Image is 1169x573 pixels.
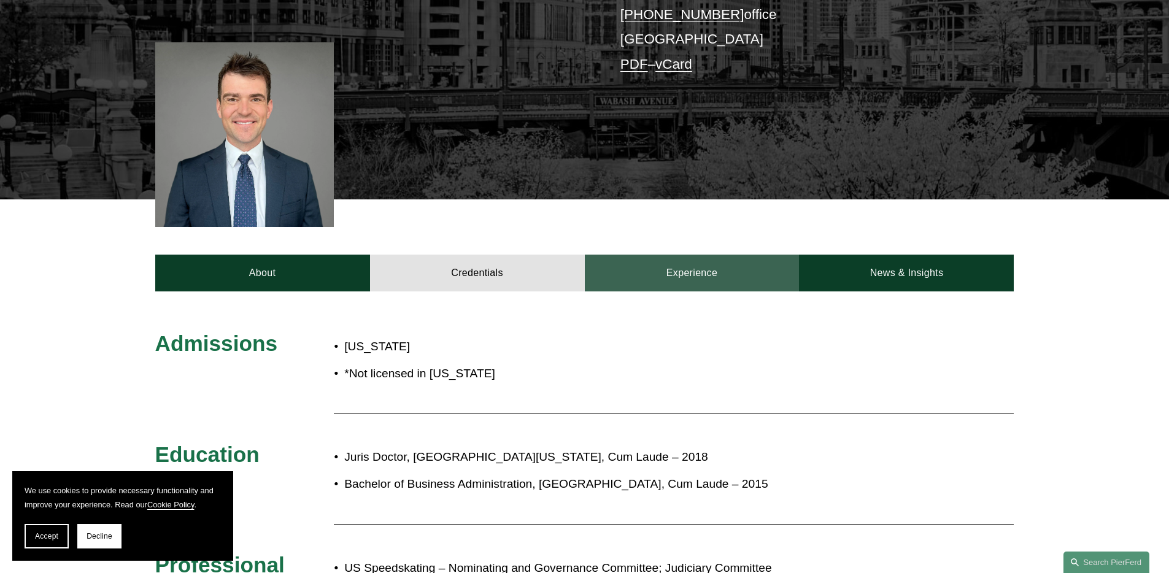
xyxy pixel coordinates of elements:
button: Accept [25,524,69,548]
p: [US_STATE] [344,336,656,358]
a: [PHONE_NUMBER] [620,7,744,22]
span: Decline [87,532,112,540]
a: PDF [620,56,648,72]
a: News & Insights [799,255,1014,291]
a: Search this site [1063,552,1149,573]
p: Juris Doctor, [GEOGRAPHIC_DATA][US_STATE], Cum Laude – 2018 [344,447,906,468]
a: Cookie Policy [147,500,195,509]
p: *Not licensed in [US_STATE] [344,363,656,385]
a: vCard [655,56,692,72]
a: Credentials [370,255,585,291]
span: Education [155,442,260,466]
section: Cookie banner [12,471,233,561]
a: About [155,255,370,291]
p: We use cookies to provide necessary functionality and improve your experience. Read our . [25,483,221,512]
a: Experience [585,255,800,291]
span: Admissions [155,331,277,355]
span: Accept [35,532,58,540]
button: Decline [77,524,122,548]
p: Bachelor of Business Administration, [GEOGRAPHIC_DATA], Cum Laude – 2015 [344,474,906,495]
